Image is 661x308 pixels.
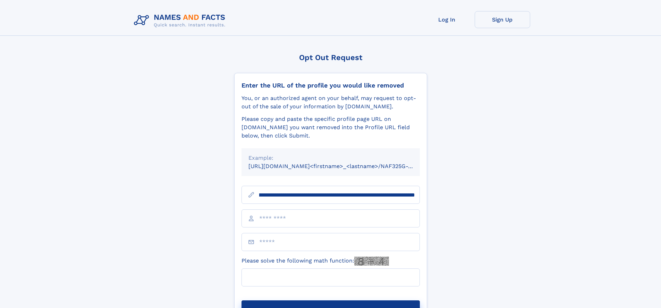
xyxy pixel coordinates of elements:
[241,257,389,266] label: Please solve the following math function:
[419,11,475,28] a: Log In
[248,163,433,169] small: [URL][DOMAIN_NAME]<firstname>_<lastname>/NAF325G-xxxxxxxx
[241,94,420,111] div: You, or an authorized agent on your behalf, may request to opt-out of the sale of your informatio...
[248,154,413,162] div: Example:
[475,11,530,28] a: Sign Up
[234,53,427,62] div: Opt Out Request
[241,82,420,89] div: Enter the URL of the profile you would like removed
[131,11,231,30] img: Logo Names and Facts
[241,115,420,140] div: Please copy and paste the specific profile page URL on [DOMAIN_NAME] you want removed into the Pr...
